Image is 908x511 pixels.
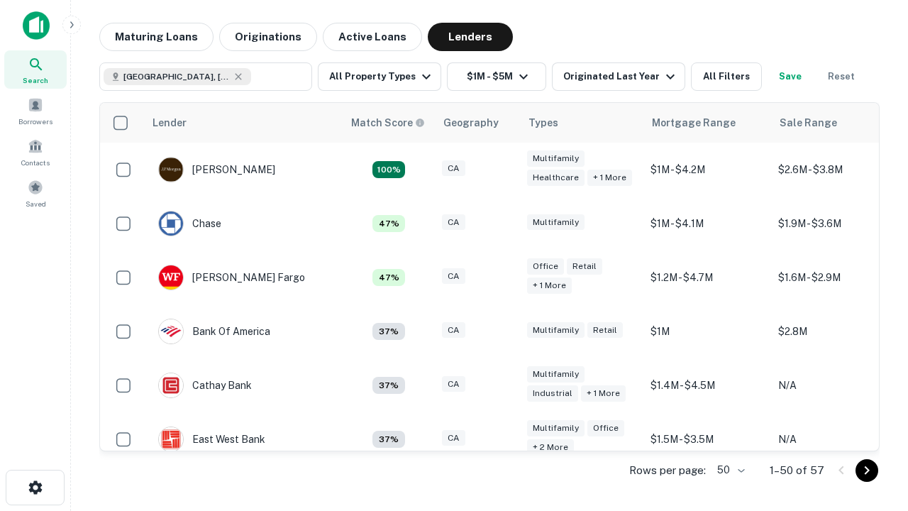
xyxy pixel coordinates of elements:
[771,251,899,304] td: $1.6M - $2.9M
[527,366,585,383] div: Multifamily
[21,157,50,168] span: Contacts
[372,161,405,178] div: Matching Properties: 19, hasApolloMatch: undefined
[158,157,275,182] div: [PERSON_NAME]
[158,427,265,452] div: East West Bank
[552,62,685,91] button: Originated Last Year
[442,268,465,285] div: CA
[159,158,183,182] img: picture
[587,420,624,436] div: Office
[527,214,585,231] div: Multifamily
[351,115,425,131] div: Capitalize uses an advanced AI algorithm to match your search with the best lender. The match sco...
[652,114,736,131] div: Mortgage Range
[770,462,824,479] p: 1–50 of 57
[343,103,435,143] th: Capitalize uses an advanced AI algorithm to match your search with the best lender. The match sco...
[158,211,221,236] div: Chase
[435,103,520,143] th: Geography
[372,431,405,448] div: Matching Properties: 4, hasApolloMatch: undefined
[780,114,837,131] div: Sale Range
[527,420,585,436] div: Multifamily
[159,211,183,236] img: picture
[144,103,343,143] th: Lender
[153,114,187,131] div: Lender
[527,170,585,186] div: Healthcare
[771,197,899,251] td: $1.9M - $3.6M
[629,462,706,479] p: Rows per page:
[771,358,899,412] td: N/A
[447,62,546,91] button: $1M - $5M
[771,143,899,197] td: $2.6M - $3.8M
[4,92,67,130] a: Borrowers
[768,62,813,91] button: Save your search to get updates of matches that match your search criteria.
[372,215,405,232] div: Matching Properties: 5, hasApolloMatch: undefined
[442,322,465,339] div: CA
[4,133,67,171] a: Contacts
[442,376,465,392] div: CA
[527,385,578,402] div: Industrial
[643,197,771,251] td: $1M - $4.1M
[771,304,899,358] td: $2.8M
[643,103,771,143] th: Mortgage Range
[442,160,465,177] div: CA
[527,258,564,275] div: Office
[372,269,405,286] div: Matching Properties: 5, hasApolloMatch: undefined
[527,322,585,339] div: Multifamily
[23,11,50,40] img: capitalize-icon.png
[837,352,908,420] iframe: Chat Widget
[372,323,405,340] div: Matching Properties: 4, hasApolloMatch: undefined
[527,150,585,167] div: Multifamily
[442,214,465,231] div: CA
[159,265,183,290] img: picture
[643,412,771,466] td: $1.5M - $3.5M
[123,70,230,83] span: [GEOGRAPHIC_DATA], [GEOGRAPHIC_DATA], [GEOGRAPHIC_DATA]
[443,114,499,131] div: Geography
[527,439,574,456] div: + 2 more
[856,459,878,482] button: Go to next page
[643,358,771,412] td: $1.4M - $4.5M
[587,170,632,186] div: + 1 more
[643,143,771,197] td: $1M - $4.2M
[442,430,465,446] div: CA
[351,115,422,131] h6: Match Score
[520,103,643,143] th: Types
[159,373,183,397] img: picture
[158,319,270,344] div: Bank Of America
[99,23,214,51] button: Maturing Loans
[587,322,623,339] div: Retail
[159,319,183,344] img: picture
[528,114,558,131] div: Types
[23,75,48,86] span: Search
[581,385,626,402] div: + 1 more
[819,62,864,91] button: Reset
[158,373,252,398] div: Cathay Bank
[691,62,762,91] button: All Filters
[643,251,771,304] td: $1.2M - $4.7M
[18,116,52,127] span: Borrowers
[771,103,899,143] th: Sale Range
[219,23,317,51] button: Originations
[567,258,602,275] div: Retail
[4,174,67,212] a: Saved
[712,460,747,480] div: 50
[323,23,422,51] button: Active Loans
[428,23,513,51] button: Lenders
[372,377,405,394] div: Matching Properties: 4, hasApolloMatch: undefined
[4,50,67,89] a: Search
[563,68,679,85] div: Originated Last Year
[527,278,572,294] div: + 1 more
[318,62,441,91] button: All Property Types
[771,412,899,466] td: N/A
[158,265,305,290] div: [PERSON_NAME] Fargo
[643,304,771,358] td: $1M
[26,198,46,209] span: Saved
[159,427,183,451] img: picture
